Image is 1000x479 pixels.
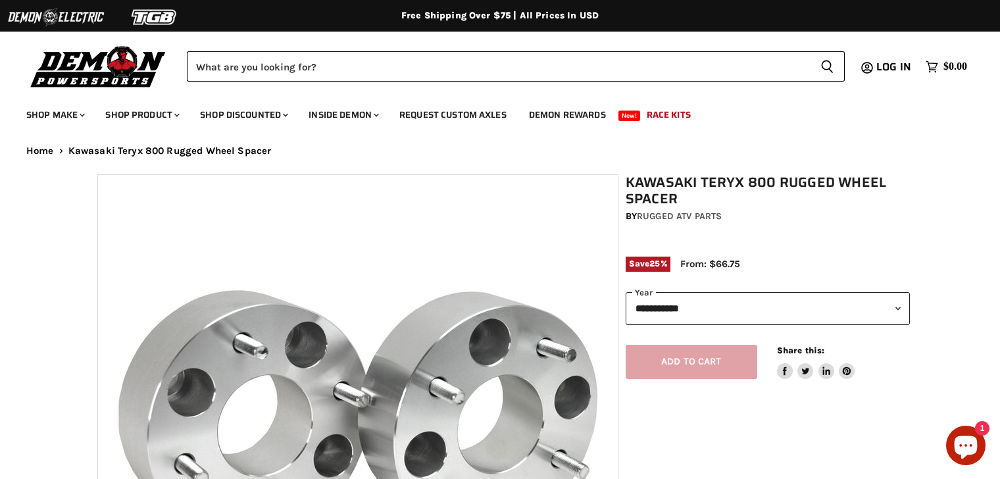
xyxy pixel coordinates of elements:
[649,259,660,268] span: 25
[187,51,810,82] input: Search
[187,51,845,82] form: Product
[626,257,670,271] span: Save %
[626,209,910,224] div: by
[943,61,967,73] span: $0.00
[105,5,204,30] img: TGB Logo 2
[519,101,616,128] a: Demon Rewards
[942,426,989,468] inbox-online-store-chat: Shopify online store chat
[919,57,974,76] a: $0.00
[26,145,54,157] a: Home
[777,345,824,355] span: Share this:
[637,101,701,128] a: Race Kits
[299,101,387,128] a: Inside Demon
[626,174,910,207] h1: Kawasaki Teryx 800 Rugged Wheel Spacer
[810,51,845,82] button: Search
[618,111,641,121] span: New!
[637,211,722,222] a: Rugged ATV Parts
[389,101,516,128] a: Request Custom Axles
[16,96,964,128] ul: Main menu
[26,43,170,89] img: Demon Powersports
[870,61,919,73] a: Log in
[626,292,910,324] select: year
[95,101,187,128] a: Shop Product
[876,59,911,75] span: Log in
[190,101,296,128] a: Shop Discounted
[7,5,105,30] img: Demon Electric Logo 2
[68,145,272,157] span: Kawasaki Teryx 800 Rugged Wheel Spacer
[16,101,93,128] a: Shop Make
[680,258,740,270] span: From: $66.75
[777,345,855,380] aside: Share this:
